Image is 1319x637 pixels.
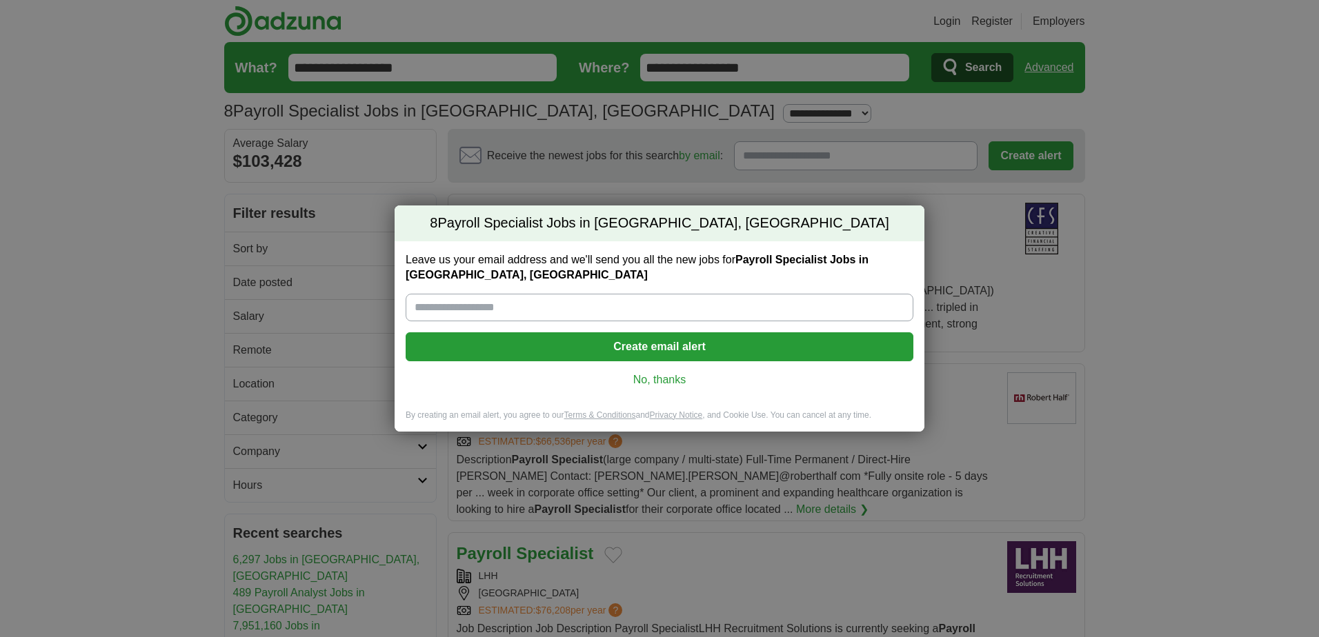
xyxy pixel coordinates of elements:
[395,410,924,432] div: By creating an email alert, you agree to our and , and Cookie Use. You can cancel at any time.
[395,205,924,241] h2: Payroll Specialist Jobs in [GEOGRAPHIC_DATA], [GEOGRAPHIC_DATA]
[430,214,437,233] span: 8
[564,410,635,420] a: Terms & Conditions
[417,372,902,387] a: No, thanks
[406,332,913,361] button: Create email alert
[406,254,869,281] strong: Payroll Specialist Jobs in [GEOGRAPHIC_DATA], [GEOGRAPHIC_DATA]
[650,410,703,420] a: Privacy Notice
[406,252,913,283] label: Leave us your email address and we'll send you all the new jobs for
